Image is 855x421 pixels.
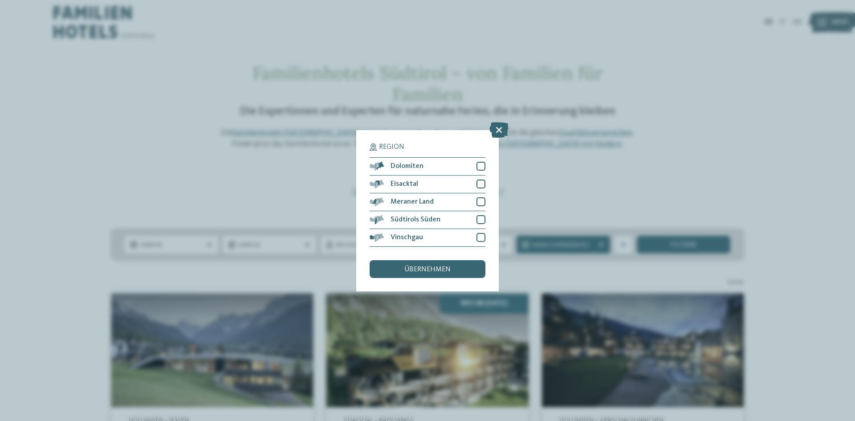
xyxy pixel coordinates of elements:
[391,163,423,170] span: Dolomiten
[391,198,434,205] span: Meraner Land
[391,234,423,241] span: Vinschgau
[404,266,451,273] span: übernehmen
[391,216,440,223] span: Südtirols Süden
[379,143,404,151] span: Region
[391,180,418,188] span: Eisacktal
